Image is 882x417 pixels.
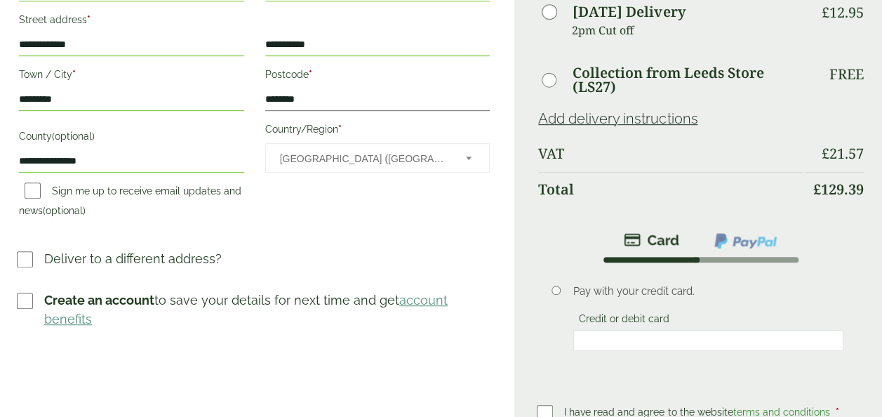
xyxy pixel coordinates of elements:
[822,3,864,22] bdi: 12.95
[538,137,803,171] th: VAT
[822,144,864,163] bdi: 21.57
[822,3,829,22] span: £
[538,110,697,127] a: Add delivery instructions
[338,124,342,135] abbr: required
[44,293,448,326] a: account benefits
[44,291,492,329] p: to save your details for next time and get
[19,126,244,150] label: County
[309,69,312,80] abbr: required
[19,65,244,88] label: Town / City
[19,185,241,220] label: Sign me up to receive email updates and news
[265,119,490,143] label: Country/Region
[822,144,829,163] span: £
[538,172,803,206] th: Total
[713,232,778,250] img: ppcp-gateway.png
[19,10,244,34] label: Street address
[265,143,490,173] span: Country/Region
[573,5,685,19] label: [DATE] Delivery
[25,183,41,199] input: Sign me up to receive email updates and news(optional)
[813,180,864,199] bdi: 129.39
[280,144,448,173] span: United Kingdom (UK)
[72,69,76,80] abbr: required
[572,66,803,94] label: Collection from Leeds Store (LS27)
[265,65,490,88] label: Postcode
[87,14,91,25] abbr: required
[813,180,821,199] span: £
[572,20,803,41] p: 2pm Cut off
[573,284,843,299] p: Pay with your credit card.
[577,334,839,347] iframe: Secure card payment input frame
[829,66,864,83] p: Free
[43,205,86,216] span: (optional)
[44,293,154,307] strong: Create an account
[44,249,222,268] p: Deliver to a different address?
[573,313,675,329] label: Credit or debit card
[52,131,95,142] span: (optional)
[624,232,679,249] img: stripe.png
